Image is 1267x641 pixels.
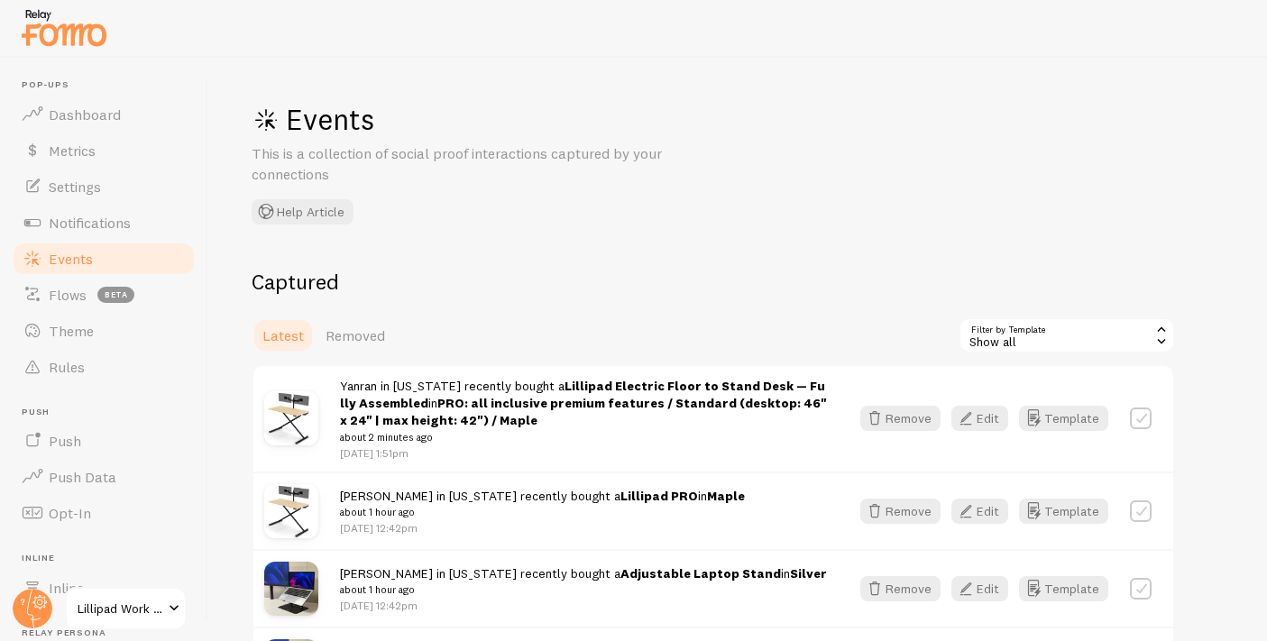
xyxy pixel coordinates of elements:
[49,432,81,450] span: Push
[262,326,304,344] span: Latest
[264,391,318,445] img: Lillipad42Maple1.jpg
[340,565,827,599] span: [PERSON_NAME] in [US_STATE] recently bought a in
[620,488,698,504] a: Lillipad PRO
[11,96,197,133] a: Dashboard
[340,445,828,461] p: [DATE] 1:51pm
[340,504,745,520] small: about 1 hour ago
[790,565,827,581] strong: Silver
[252,199,353,224] button: Help Article
[264,562,318,616] img: Lillipadlaptopstand_small.jpg
[11,241,197,277] a: Events
[860,406,941,431] button: Remove
[49,214,131,232] span: Notifications
[19,5,109,50] img: fomo-relay-logo-orange.svg
[49,105,121,124] span: Dashboard
[49,286,87,304] span: Flows
[49,468,116,486] span: Push Data
[326,326,385,344] span: Removed
[1019,576,1108,601] button: Template
[340,395,827,428] strong: PRO: all inclusive premium features / Standard (desktop: 46" x 24" | max height: 42") / Maple
[951,576,1019,601] a: Edit
[49,504,91,522] span: Opt-In
[252,317,315,353] a: Latest
[340,520,745,536] p: [DATE] 12:42pm
[1019,406,1108,431] button: Template
[252,143,684,185] p: This is a collection of social proof interactions captured by your connections
[340,488,745,521] span: [PERSON_NAME] in [US_STATE] recently bought a in
[49,250,93,268] span: Events
[97,287,134,303] span: beta
[49,358,85,376] span: Rules
[340,429,828,445] small: about 2 minutes ago
[78,598,163,619] span: Lillipad Work Solutions
[11,277,197,313] a: Flows beta
[860,499,941,524] button: Remove
[11,169,197,205] a: Settings
[11,570,197,606] a: Inline
[860,576,941,601] button: Remove
[49,178,101,196] span: Settings
[951,499,1008,524] button: Edit
[340,378,825,411] a: Lillipad Electric Floor to Stand Desk — Fully Assembled
[959,317,1175,353] div: Show all
[315,317,396,353] a: Removed
[11,495,197,531] a: Opt-In
[11,423,197,459] a: Push
[252,101,793,138] h1: Events
[22,627,197,639] span: Relay Persona
[11,349,197,385] a: Rules
[620,565,781,581] a: Adjustable Laptop Stand
[951,499,1019,524] a: Edit
[22,553,197,564] span: Inline
[951,576,1008,601] button: Edit
[252,268,1175,296] h2: Captured
[22,79,197,91] span: Pop-ups
[49,142,96,160] span: Metrics
[951,406,1019,431] a: Edit
[264,484,318,538] img: Lillipad42Maple1.jpg
[1019,499,1108,524] button: Template
[340,581,827,598] small: about 1 hour ago
[49,579,84,597] span: Inline
[707,488,745,504] strong: Maple
[11,133,197,169] a: Metrics
[951,406,1008,431] button: Edit
[11,459,197,495] a: Push Data
[340,378,828,445] span: Yanran in [US_STATE] recently bought a in
[65,587,187,630] a: Lillipad Work Solutions
[11,205,197,241] a: Notifications
[11,313,197,349] a: Theme
[340,598,827,613] p: [DATE] 12:42pm
[22,407,197,418] span: Push
[49,322,94,340] span: Theme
